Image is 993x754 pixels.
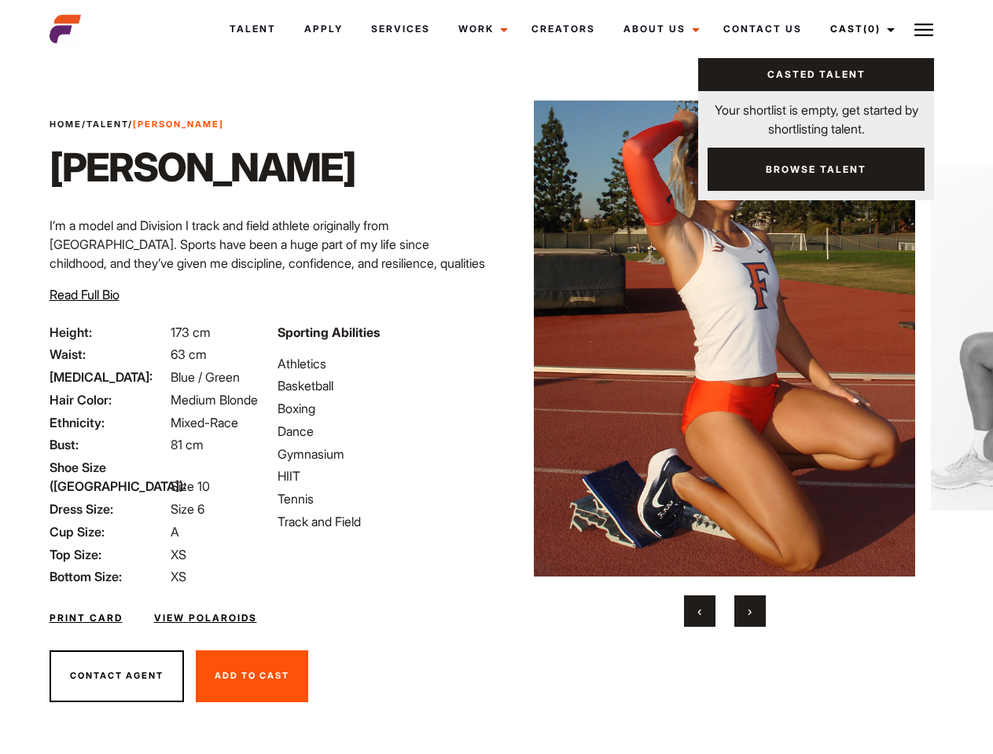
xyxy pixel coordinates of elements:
span: [MEDICAL_DATA]: [50,368,167,386]
span: Size 6 [171,501,204,517]
span: Size 10 [171,478,210,494]
span: 81 cm [171,437,204,452]
img: cropped-aefm-brand-fav-22-square.png [50,13,81,45]
button: Read Full Bio [50,285,120,304]
span: Read Full Bio [50,287,120,302]
a: Print Card [50,611,123,625]
a: Browse Talent [708,148,925,191]
li: Basketball [278,376,487,395]
strong: Sporting Abilities [278,324,380,340]
a: Home [50,119,82,130]
a: Services [357,8,444,50]
li: Boxing [278,399,487,418]
span: Cup Size: [50,522,167,541]
a: Work [444,8,517,50]
span: 173 cm [171,324,211,340]
a: Apply [290,8,357,50]
li: HIIT [278,467,487,485]
span: Next [748,603,752,619]
button: Add To Cast [196,650,308,702]
strong: [PERSON_NAME] [133,119,224,130]
span: XS [171,547,186,562]
span: Ethnicity: [50,413,167,432]
span: Height: [50,323,167,342]
a: Casted Talent [698,58,934,91]
span: (0) [863,23,881,35]
li: Athletics [278,354,487,373]
span: / / [50,118,224,131]
span: Waist: [50,345,167,364]
span: 63 cm [171,346,207,362]
span: Bust: [50,435,167,454]
span: Bottom Size: [50,567,167,586]
a: Talent [215,8,290,50]
span: Shoe Size ([GEOGRAPHIC_DATA]): [50,458,167,496]
span: Top Size: [50,545,167,564]
a: View Polaroids [154,611,257,625]
span: Mixed-Race [171,415,238,430]
li: Track and Field [278,512,487,531]
span: Medium Blonde [171,392,258,408]
img: Burger icon [914,20,933,39]
span: Dress Size: [50,500,167,518]
p: Your shortlist is empty, get started by shortlisting talent. [698,91,934,138]
a: Cast(0) [816,8,904,50]
li: Tennis [278,489,487,508]
span: XS [171,569,186,584]
span: Hair Color: [50,390,167,409]
span: Add To Cast [215,670,289,681]
li: Gymnasium [278,445,487,463]
span: Previous [697,603,701,619]
span: A [171,524,179,540]
a: Talent [86,119,128,130]
a: Contact Us [709,8,816,50]
h1: [PERSON_NAME] [50,144,355,191]
li: Dance [278,422,487,441]
span: Blue / Green [171,369,240,385]
p: I’m a model and Division I track and field athlete originally from [GEOGRAPHIC_DATA]. Sports have... [50,216,487,291]
a: About Us [609,8,709,50]
a: Creators [517,8,609,50]
button: Contact Agent [50,650,184,702]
